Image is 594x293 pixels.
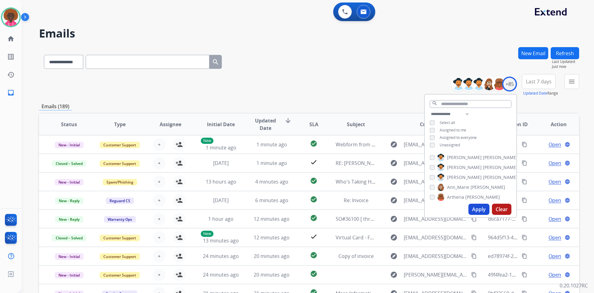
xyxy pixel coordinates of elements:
[153,231,166,244] button: +
[471,216,477,222] mat-icon: content_copy
[420,121,444,128] span: Customer
[7,53,15,60] mat-icon: list_alt
[310,251,317,259] mat-icon: check_circle
[213,197,229,204] span: [DATE]
[104,216,136,223] span: Warranty Ops
[55,272,84,278] span: New - Initial
[404,141,467,148] span: [EMAIL_ADDRESS][DOMAIN_NAME]
[158,141,161,148] span: +
[565,160,570,166] mat-icon: language
[203,253,239,260] span: 24 minutes ago
[565,179,570,184] mat-icon: language
[488,215,582,222] span: d6ca7177-89be-4975-869f-77ccb9231220
[7,71,15,78] mat-icon: history
[551,47,579,59] button: Refresh
[565,142,570,147] mat-icon: language
[344,197,368,204] span: Re: Invoice
[201,138,213,144] p: New
[390,234,398,241] mat-icon: explore
[55,216,83,223] span: New - Reply
[404,215,467,223] span: [EMAIL_ADDRESS][DOMAIN_NAME]
[568,78,575,85] mat-icon: menu
[203,271,239,278] span: 24 minutes ago
[309,121,318,128] span: SLA
[404,252,467,260] span: [EMAIL_ADDRESS][DOMAIN_NAME]
[175,141,183,148] mat-icon: person_add
[310,233,317,240] mat-icon: check
[471,253,477,259] mat-icon: content_copy
[310,196,317,203] mat-icon: check_circle
[347,121,365,128] span: Subject
[440,135,477,140] span: Assigned to everyone
[549,271,561,278] span: Open
[175,215,183,223] mat-icon: person_add
[404,197,467,204] span: [EMAIL_ADDRESS][DOMAIN_NAME]
[158,197,161,204] span: +
[471,235,477,240] mat-icon: content_copy
[39,27,579,40] h2: Emails
[552,64,579,69] span: Just now
[488,234,582,241] span: 964d5f13-424f-4648-ba8a-3135cba19d2b
[522,179,527,184] mat-icon: content_copy
[492,204,511,215] button: Clear
[254,253,290,260] span: 20 minutes ago
[100,160,140,167] span: Customer Support
[565,216,570,222] mat-icon: language
[447,194,464,200] span: Artheria
[522,272,527,277] mat-icon: content_copy
[390,141,398,148] mat-icon: explore
[158,252,161,260] span: +
[549,178,561,185] span: Open
[55,198,83,204] span: New - Reply
[208,215,234,222] span: 1 hour ago
[488,253,580,260] span: ed78974f-246a-40d4-9315-1faf8c9a02e7
[471,272,477,277] mat-icon: content_copy
[336,160,498,166] span: RE: [PERSON_NAME] Claim # F36B1AF5-B426-45E4-9240-4AF5E14170E9
[447,174,482,180] span: [PERSON_NAME]
[440,127,466,133] span: Assigned to me
[560,282,588,289] p: 0.20.1027RC
[440,142,460,148] span: Unassigned
[160,121,181,128] span: Assignee
[522,235,527,240] mat-icon: content_copy
[158,271,161,278] span: +
[153,213,166,225] button: +
[254,271,290,278] span: 20 minutes ago
[565,198,570,203] mat-icon: language
[114,121,126,128] span: Type
[447,154,482,161] span: [PERSON_NAME]
[440,120,455,125] span: Select all
[523,91,558,96] span: Range
[100,272,140,278] span: Customer Support
[7,35,15,42] mat-icon: home
[252,117,280,132] span: Updated Date
[206,178,236,185] span: 13 hours ago
[522,160,527,166] mat-icon: content_copy
[153,250,166,262] button: +
[153,175,166,188] button: +
[2,9,19,26] img: avatar
[254,234,290,241] span: 12 minutes ago
[336,141,476,148] span: Webform from [EMAIL_ADDRESS][DOMAIN_NAME] on [DATE]
[390,159,398,167] mat-icon: explore
[404,178,467,185] span: [EMAIL_ADDRESS][DOMAIN_NAME]
[390,252,398,260] mat-icon: explore
[549,215,561,223] span: Open
[103,179,137,185] span: Spam/Phishing
[153,194,166,206] button: +
[153,269,166,281] button: +
[256,160,287,166] span: 1 minute ago
[483,164,518,171] span: [PERSON_NAME]
[175,252,183,260] mat-icon: person_add
[483,154,518,161] span: [PERSON_NAME]
[175,271,183,278] mat-icon: person_add
[390,178,398,185] mat-icon: explore
[404,159,467,167] span: [EMAIL_ADDRESS][DOMAIN_NAME]
[518,47,548,59] button: New Email
[158,178,161,185] span: +
[549,141,561,148] span: Open
[483,174,518,180] span: [PERSON_NAME]
[549,197,561,204] span: Open
[201,231,213,237] p: New
[522,253,527,259] mat-icon: content_copy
